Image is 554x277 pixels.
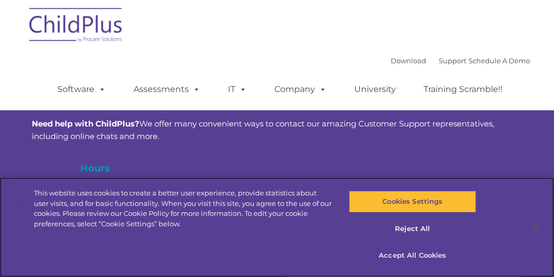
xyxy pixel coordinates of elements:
[349,191,476,213] button: Cookies Settings
[80,176,163,251] p: 8:30 a.m. to 6:30 p.m. ET 8:30 a.m. to 5:30 p.m. ET
[32,119,494,141] span: We offer many convenient ways to contact our amazing Customer Support representatives, including ...
[349,218,476,240] button: Reject All
[413,79,513,100] a: Training Scramble!!
[349,245,476,267] button: Accept All Cookies
[123,79,211,100] a: Assessments
[468,56,530,65] a: Schedule A Demo
[264,79,337,100] a: Company
[344,79,406,100] a: University
[80,161,163,176] h4: Hours
[34,188,332,229] div: This website uses cookies to create a better user experience, provide statistics about user visit...
[24,1,128,53] img: ChildPlus by Procare Solutions
[80,177,146,187] strong: [DATE] – [DATE]:
[439,56,466,65] a: Support
[47,79,116,100] a: Software
[526,215,549,238] button: Close
[391,56,530,65] font: |
[32,119,139,129] strong: Need help with ChildPlus?
[391,56,426,65] a: Download
[218,79,257,100] a: IT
